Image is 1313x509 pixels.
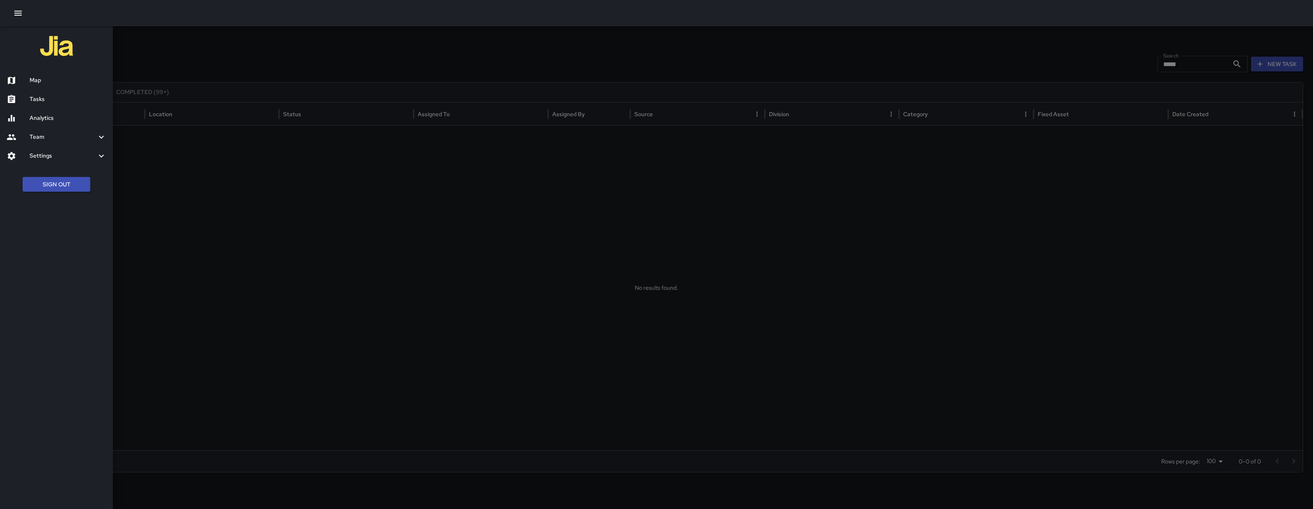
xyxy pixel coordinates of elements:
button: Sign Out [23,177,90,192]
h6: Tasks [30,95,106,104]
h6: Map [30,76,106,85]
h6: Settings [30,151,96,160]
h6: Analytics [30,114,106,123]
img: jia-logo [40,30,73,62]
h6: Team [30,133,96,142]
